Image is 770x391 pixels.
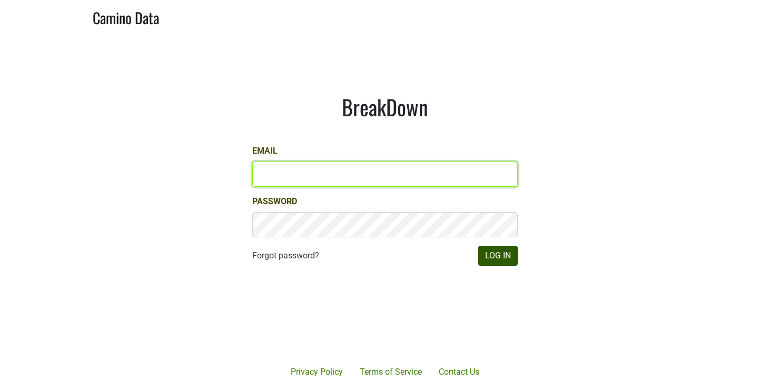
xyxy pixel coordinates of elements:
[282,362,351,383] a: Privacy Policy
[252,94,518,119] h1: BreakDown
[430,362,488,383] a: Contact Us
[252,145,278,157] label: Email
[252,249,319,262] a: Forgot password?
[252,195,297,208] label: Password
[93,4,159,29] a: Camino Data
[478,246,518,266] button: Log In
[351,362,430,383] a: Terms of Service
